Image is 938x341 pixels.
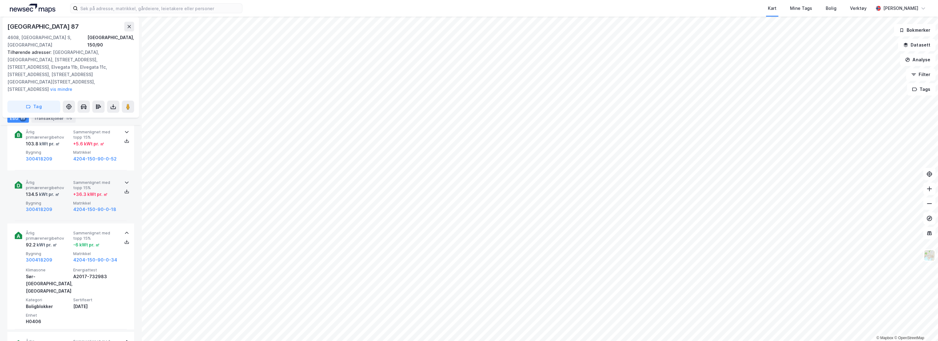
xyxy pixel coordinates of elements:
span: Årlig primærenergibehov [26,180,71,191]
div: [GEOGRAPHIC_DATA] 87 [7,22,80,31]
img: logo.a4113a55bc3d86da70a041830d287a7e.svg [10,4,55,13]
span: Klimasone [26,267,71,273]
span: Årlig primærenergibehov [26,230,71,241]
div: kWt pr. ㎡ [36,241,57,249]
div: [DATE] [73,303,118,310]
iframe: Chat Widget [907,311,938,341]
button: Bokmerker [894,24,936,36]
span: Matrikkel [73,201,118,206]
div: Verktøy [850,5,867,12]
img: Z [924,250,935,261]
span: Sammenlignet med topp 15% [73,129,118,140]
button: Filter [906,68,936,81]
div: Transaksjoner [31,114,76,123]
div: H0406 [26,318,71,325]
button: 300418209 [26,155,52,163]
div: Boligblokker [26,303,71,310]
div: 134.5 [26,191,59,198]
div: 89 [19,115,26,121]
div: [GEOGRAPHIC_DATA], [GEOGRAPHIC_DATA], [STREET_ADDRESS], [STREET_ADDRESS], Elvegata 11b, Elvegata ... [7,49,129,93]
button: Tags [907,83,936,95]
div: 103.8 [26,140,60,148]
button: Analyse [900,54,936,66]
div: 4608, [GEOGRAPHIC_DATA] S, [GEOGRAPHIC_DATA] [7,34,87,49]
div: Kart [768,5,776,12]
div: [PERSON_NAME] [883,5,918,12]
div: Bolig [826,5,836,12]
button: 4204-150-90-0-34 [73,256,117,264]
div: Sør-[GEOGRAPHIC_DATA], [GEOGRAPHIC_DATA] [26,273,71,295]
span: Sammenlignet med topp 15% [73,230,118,241]
span: Matrikkel [73,251,118,256]
span: Årlig primærenergibehov [26,129,71,140]
span: Bygning [26,201,71,206]
button: 4204-150-90-0-52 [73,155,117,163]
div: + 5.6 kWt pr. ㎡ [73,140,104,148]
button: 4204-150-90-0-18 [73,206,116,213]
div: ESG [7,114,29,123]
button: 300418209 [26,206,52,213]
div: 92.2 [26,241,57,249]
input: Søk på adresse, matrikkel, gårdeiere, leietakere eller personer [78,4,242,13]
span: Sammenlignet med topp 15% [73,180,118,191]
span: Enhet [26,313,71,318]
div: A2017-732983 [73,273,118,280]
a: Mapbox [876,336,893,340]
div: [GEOGRAPHIC_DATA], 150/90 [87,34,134,49]
div: 175 [65,115,73,121]
span: Bygning [26,251,71,256]
button: Tag [7,100,60,113]
span: Sertifisert [73,297,118,302]
div: Kontrollprogram for chat [907,311,938,341]
div: kWt pr. ㎡ [38,140,60,148]
span: Matrikkel [73,150,118,155]
button: 300418209 [26,256,52,264]
div: + 36.3 kWt pr. ㎡ [73,191,108,198]
div: kWt pr. ㎡ [38,191,59,198]
a: OpenStreetMap [894,336,924,340]
span: Bygning [26,150,71,155]
div: Mine Tags [790,5,812,12]
div: -6 kWt pr. ㎡ [73,241,100,249]
button: Datasett [898,39,936,51]
span: Kategori [26,297,71,302]
span: Energiattest [73,267,118,273]
span: Tilhørende adresser: [7,50,53,55]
